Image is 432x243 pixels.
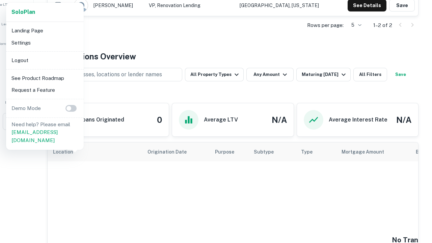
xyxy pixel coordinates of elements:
[11,9,35,15] strong: Solo Plan
[9,25,81,37] li: Landing Page
[9,54,81,66] li: Logout
[9,104,44,112] p: Demo Mode
[398,167,432,200] iframe: Chat Widget
[9,72,81,84] li: See Product Roadmap
[9,37,81,49] li: Settings
[11,129,58,143] a: [EMAIL_ADDRESS][DOMAIN_NAME]
[11,8,35,16] a: SoloPlan
[9,84,81,96] li: Request a Feature
[11,120,78,144] p: Need help? Please email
